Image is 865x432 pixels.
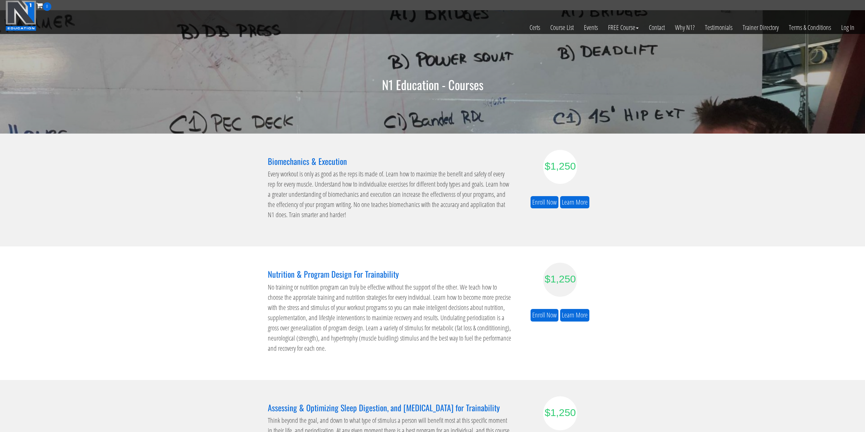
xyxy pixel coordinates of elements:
[268,270,513,278] h3: Nutrition & Program Design For Trainability
[36,1,51,10] a: 0
[545,158,575,174] div: $1,250
[644,11,670,44] a: Contact
[579,11,603,44] a: Events
[268,157,513,166] h3: Biomechanics & Execution
[545,405,575,420] div: $1,250
[268,403,513,412] h3: Assessing & Optimizing Sleep Digestion, and [MEDICAL_DATA] for Trainability
[560,309,589,322] a: Learn More
[43,2,51,11] span: 0
[670,11,700,44] a: Why N1?
[784,11,836,44] a: Terms & Conditions
[738,11,784,44] a: Trainer Directory
[268,169,513,220] p: Every workout is only as good as the reps its made of. Learn how to maximize the benefit and safe...
[560,196,589,209] a: Learn More
[700,11,738,44] a: Testimonials
[531,196,558,209] a: Enroll Now
[268,282,513,353] p: No training or nutrition program can truly be effective without the support of the other. We teac...
[545,11,579,44] a: Course List
[524,11,545,44] a: Certs
[545,271,575,287] div: $1,250
[836,11,860,44] a: Log In
[603,11,644,44] a: FREE Course
[5,0,36,31] img: n1-education
[531,309,558,322] a: Enroll Now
